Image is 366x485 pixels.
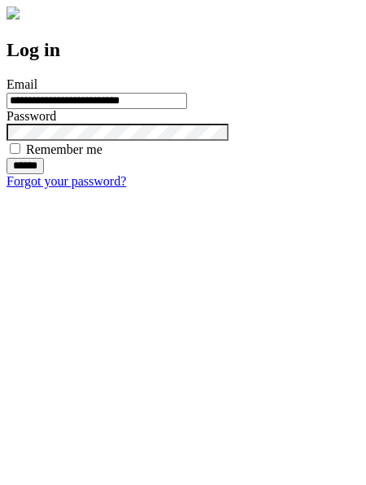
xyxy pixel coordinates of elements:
label: Email [7,77,37,91]
a: Forgot your password? [7,174,126,188]
img: logo-4e3dc11c47720685a147b03b5a06dd966a58ff35d612b21f08c02c0306f2b779.png [7,7,20,20]
label: Remember me [26,142,102,156]
h2: Log in [7,39,359,61]
label: Password [7,109,56,123]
